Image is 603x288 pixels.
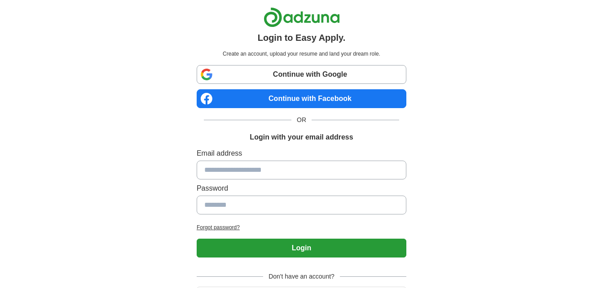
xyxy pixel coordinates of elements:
[264,7,340,27] img: Adzuna logo
[263,272,340,281] span: Don't have an account?
[291,115,312,125] span: OR
[197,65,406,84] a: Continue with Google
[258,31,346,44] h1: Login to Easy Apply.
[197,223,406,231] a: Forgot password?
[197,239,406,257] button: Login
[197,89,406,108] a: Continue with Facebook
[198,50,405,58] p: Create an account, upload your resume and land your dream role.
[197,148,406,159] label: Email address
[197,183,406,194] label: Password
[250,132,353,143] h1: Login with your email address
